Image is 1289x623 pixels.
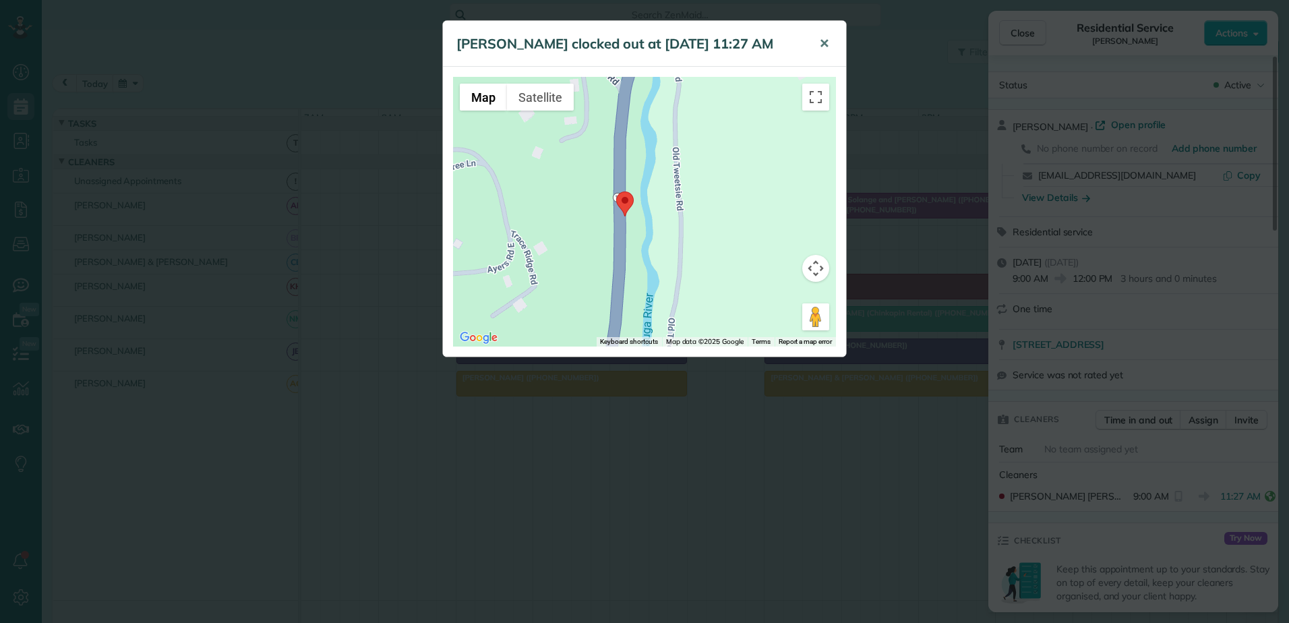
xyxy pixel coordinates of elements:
[507,84,574,111] button: Show satellite imagery
[779,338,832,345] a: Report a map error
[802,303,829,330] button: Drag Pegman onto the map to open Street View
[456,329,501,347] a: Open this area in Google Maps (opens a new window)
[460,84,507,111] button: Show street map
[456,34,800,53] h5: [PERSON_NAME] clocked out at [DATE] 11:27 AM
[752,338,771,345] a: Terms (opens in new tab)
[456,329,501,347] img: Google
[802,84,829,111] button: Toggle fullscreen view
[819,36,829,51] span: ✕
[666,337,744,346] span: Map data ©2025 Google
[802,255,829,282] button: Map camera controls
[600,337,658,347] button: Keyboard shortcuts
